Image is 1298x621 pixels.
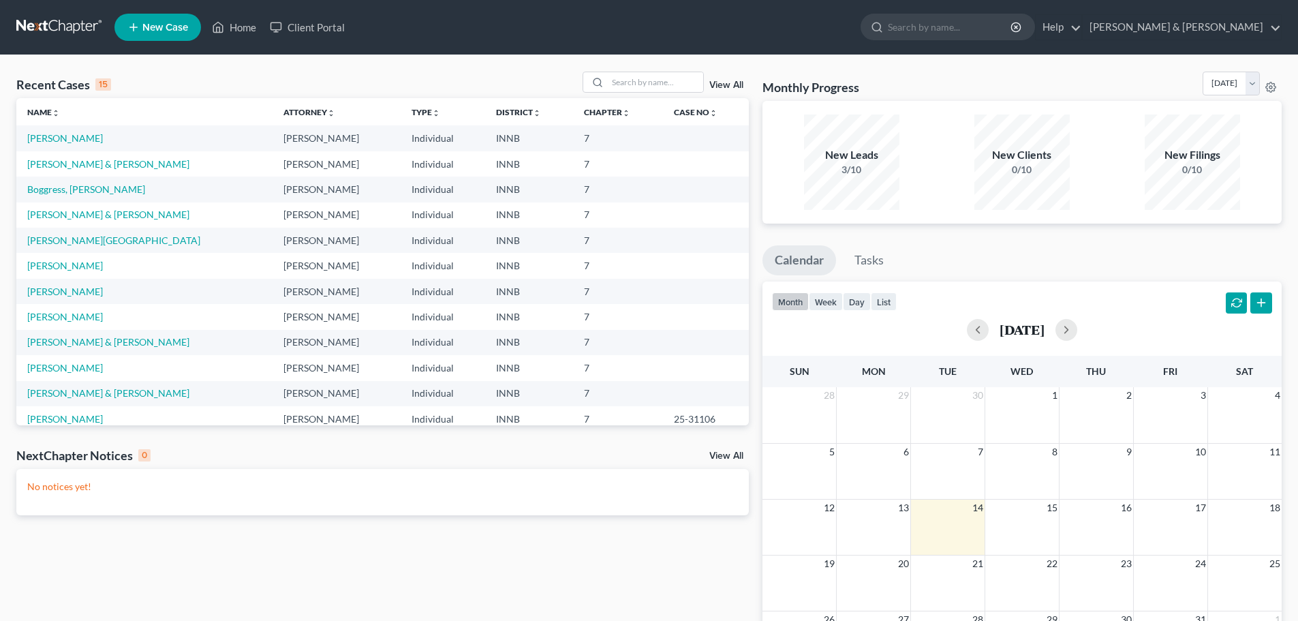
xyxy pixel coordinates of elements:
[772,292,809,311] button: month
[1051,444,1059,460] span: 8
[663,406,749,431] td: 25-31106
[573,279,663,304] td: 7
[273,177,401,202] td: [PERSON_NAME]
[273,381,401,406] td: [PERSON_NAME]
[27,234,200,246] a: [PERSON_NAME][GEOGRAPHIC_DATA]
[401,355,485,380] td: Individual
[1268,444,1282,460] span: 11
[27,413,103,425] a: [PERSON_NAME]
[401,177,485,202] td: Individual
[401,125,485,151] td: Individual
[1273,387,1282,404] span: 4
[263,15,352,40] a: Client Portal
[674,107,717,117] a: Case Nounfold_more
[1199,387,1207,404] span: 3
[573,151,663,177] td: 7
[27,336,189,348] a: [PERSON_NAME] & [PERSON_NAME]
[27,480,738,494] p: No notices yet!
[971,556,985,572] span: 21
[401,381,485,406] td: Individual
[573,330,663,355] td: 7
[401,228,485,253] td: Individual
[897,387,910,404] span: 29
[939,365,957,377] span: Tue
[1145,163,1240,177] div: 0/10
[401,253,485,278] td: Individual
[273,253,401,278] td: [PERSON_NAME]
[573,355,663,380] td: 7
[401,202,485,228] td: Individual
[897,556,910,572] span: 20
[1119,556,1133,572] span: 23
[976,444,985,460] span: 7
[485,177,573,202] td: INNB
[273,406,401,431] td: [PERSON_NAME]
[52,109,60,117] i: unfold_more
[573,202,663,228] td: 7
[27,107,60,117] a: Nameunfold_more
[822,500,836,516] span: 12
[1119,500,1133,516] span: 16
[762,79,859,95] h3: Monthly Progress
[485,202,573,228] td: INNB
[709,80,743,90] a: View All
[573,125,663,151] td: 7
[809,292,843,311] button: week
[897,500,910,516] span: 13
[822,387,836,404] span: 28
[1268,500,1282,516] span: 18
[496,107,541,117] a: Districtunfold_more
[27,132,103,144] a: [PERSON_NAME]
[843,292,871,311] button: day
[1010,365,1033,377] span: Wed
[533,109,541,117] i: unfold_more
[871,292,897,311] button: list
[273,125,401,151] td: [PERSON_NAME]
[27,183,145,195] a: Boggress, [PERSON_NAME]
[16,76,111,93] div: Recent Cases
[485,406,573,431] td: INNB
[142,22,188,33] span: New Case
[401,406,485,431] td: Individual
[573,381,663,406] td: 7
[974,163,1070,177] div: 0/10
[485,330,573,355] td: INNB
[709,109,717,117] i: unfold_more
[27,158,189,170] a: [PERSON_NAME] & [PERSON_NAME]
[27,311,103,322] a: [PERSON_NAME]
[16,447,151,464] div: NextChapter Notices
[273,228,401,253] td: [PERSON_NAME]
[709,451,743,461] a: View All
[974,147,1070,163] div: New Clients
[1163,365,1177,377] span: Fri
[273,151,401,177] td: [PERSON_NAME]
[401,151,485,177] td: Individual
[1036,15,1081,40] a: Help
[485,304,573,329] td: INNB
[327,109,335,117] i: unfold_more
[971,500,985,516] span: 14
[401,330,485,355] td: Individual
[584,107,630,117] a: Chapterunfold_more
[412,107,440,117] a: Typeunfold_more
[138,449,151,461] div: 0
[828,444,836,460] span: 5
[401,304,485,329] td: Individual
[842,245,896,275] a: Tasks
[27,260,103,271] a: [PERSON_NAME]
[1268,556,1282,572] span: 25
[608,72,703,92] input: Search by name...
[273,279,401,304] td: [PERSON_NAME]
[888,14,1013,40] input: Search by name...
[485,151,573,177] td: INNB
[822,556,836,572] span: 19
[485,355,573,380] td: INNB
[401,279,485,304] td: Individual
[862,365,886,377] span: Mon
[27,362,103,374] a: [PERSON_NAME]
[273,202,401,228] td: [PERSON_NAME]
[1045,556,1059,572] span: 22
[573,228,663,253] td: 7
[573,406,663,431] td: 7
[205,15,263,40] a: Home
